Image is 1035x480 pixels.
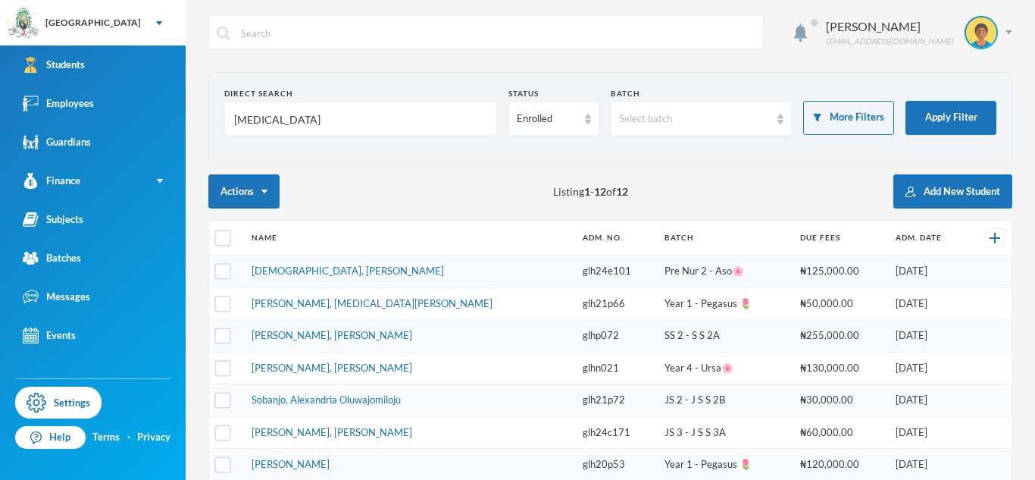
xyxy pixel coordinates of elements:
b: 12 [594,185,606,198]
a: Settings [15,387,102,419]
div: [EMAIL_ADDRESS][DOMAIN_NAME] [826,36,953,47]
div: Select batch [619,111,771,127]
th: Name [244,221,575,256]
img: search [217,27,230,40]
td: ₦30,000.00 [793,384,889,417]
div: Batch [611,88,793,99]
a: [PERSON_NAME] [252,458,330,470]
td: glh24c171 [575,416,657,449]
div: Status [508,88,599,99]
div: Enrolled [517,111,577,127]
a: [PERSON_NAME], [PERSON_NAME] [252,362,412,374]
th: Batch [657,221,792,256]
th: Adm. Date [888,221,968,256]
td: ₦130,000.00 [793,352,889,384]
div: Batches [23,250,81,266]
div: [PERSON_NAME] [826,17,953,36]
td: Pre Nur 2 - Aso🌸 [657,256,792,288]
td: glh21p72 [575,384,657,417]
div: · [127,430,130,445]
td: JS 2 - J S S 2B [657,384,792,417]
td: glhp072 [575,320,657,353]
input: Name, Admin No, Phone number, Email Address [233,102,489,136]
td: [DATE] [888,416,968,449]
div: Messages [23,289,90,305]
div: Employees [23,96,94,111]
a: [PERSON_NAME], [PERSON_NAME] [252,426,412,438]
div: Guardians [23,134,91,150]
button: Apply Filter [905,101,996,135]
td: ₦125,000.00 [793,256,889,288]
td: Year 4 - Ursa🌸 [657,352,792,384]
td: [DATE] [888,256,968,288]
div: Events [23,328,76,344]
img: logo [8,8,39,39]
td: ₦60,000.00 [793,416,889,449]
div: [GEOGRAPHIC_DATA] [45,16,141,30]
div: Students [23,57,85,73]
b: 12 [616,185,628,198]
div: Direct Search [224,88,497,99]
td: [DATE] [888,320,968,353]
th: Adm. No. [575,221,657,256]
td: JS 3 - J S S 3A [657,416,792,449]
a: Sobanjo, Alexandria Oluwajomiloju [252,394,401,406]
th: Due Fees [793,221,889,256]
td: glh21p66 [575,287,657,320]
b: 1 [584,185,590,198]
div: Subjects [23,212,83,227]
a: Privacy [137,430,170,445]
td: [DATE] [888,384,968,417]
td: SS 2 - S S 2A [657,320,792,353]
input: Search [239,16,755,50]
button: Actions [208,174,280,209]
td: ₦255,000.00 [793,320,889,353]
td: [DATE] [888,352,968,384]
a: [DEMOGRAPHIC_DATA], [PERSON_NAME] [252,265,444,277]
img: + [990,233,1000,243]
a: [PERSON_NAME], [MEDICAL_DATA][PERSON_NAME] [252,297,492,309]
a: Terms [92,430,120,445]
td: [DATE] [888,287,968,320]
button: More Filters [803,101,894,135]
div: Finance [23,173,80,189]
td: glh24e101 [575,256,657,288]
td: Year 1 - Pegasus 🌷 [657,287,792,320]
button: Add New Student [893,174,1012,209]
a: [PERSON_NAME], [PERSON_NAME] [252,329,412,341]
td: ₦50,000.00 [793,287,889,320]
span: Listing - of [553,184,628,199]
td: glhn021 [575,352,657,384]
a: Help [15,426,86,449]
img: STUDENT [966,17,996,48]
